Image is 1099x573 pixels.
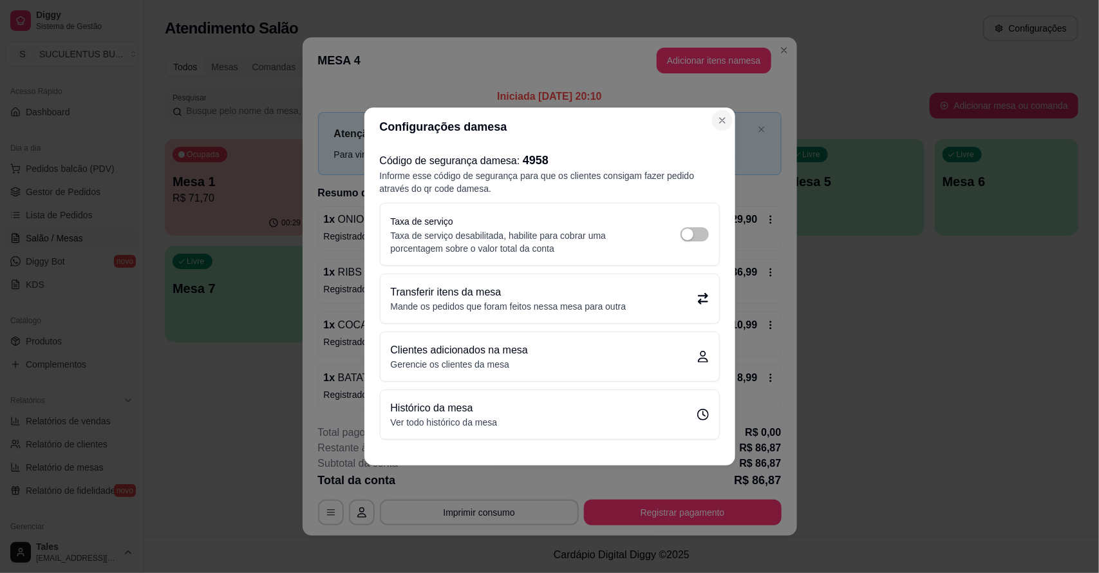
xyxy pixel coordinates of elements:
p: Informe esse código de segurança para que os clientes consigam fazer pedido através do qr code da... [380,169,720,195]
p: Ver todo histórico da mesa [391,416,498,429]
label: Taxa de serviço [391,216,453,227]
header: Configurações da mesa [364,108,735,146]
p: Gerencie os clientes da mesa [391,358,528,371]
p: Taxa de serviço desabilitada, habilite para cobrar uma porcentagem sobre o valor total da conta [391,229,655,255]
button: Close [712,110,733,131]
p: Transferir itens da mesa [391,285,626,300]
p: Mande os pedidos que foram feitos nessa mesa para outra [391,300,626,313]
h2: Código de segurança da mesa : [380,151,720,169]
p: Histórico da mesa [391,400,498,416]
p: Clientes adicionados na mesa [391,343,528,358]
span: 4958 [523,154,549,167]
